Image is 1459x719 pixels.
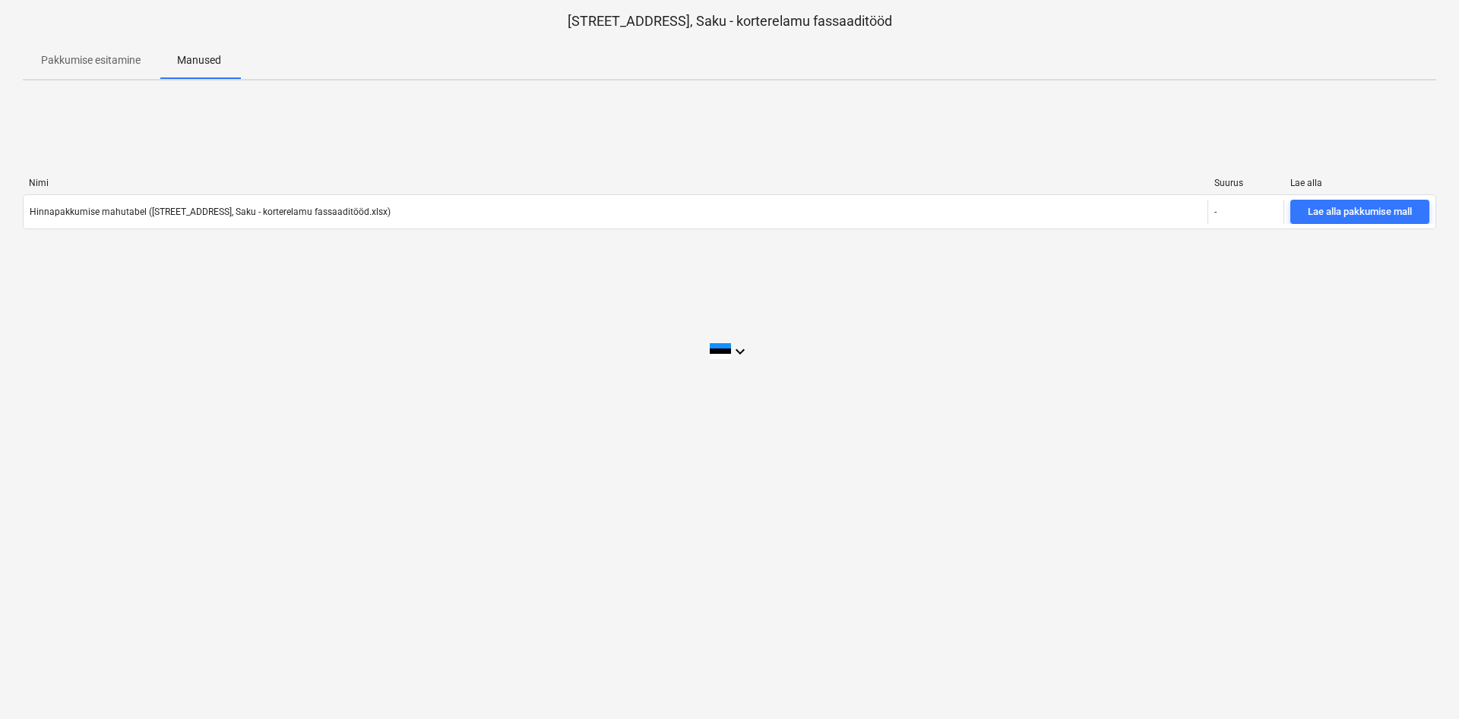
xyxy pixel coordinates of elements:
[1290,178,1430,188] div: Lae alla
[1290,200,1429,224] button: Lae alla pakkumise mall
[1214,207,1217,217] div: -
[29,178,1202,188] div: Nimi
[1214,178,1278,188] div: Suurus
[731,342,749,361] i: keyboard_arrow_down
[23,12,1436,30] p: [STREET_ADDRESS], Saku - korterelamu fassaaditööd
[41,52,141,68] p: Pakkumise esitamine
[177,52,221,68] p: Manused
[1308,203,1412,221] div: Lae alla pakkumise mall
[30,207,391,217] div: Hinnapakkumise mahutabel ([STREET_ADDRESS], Saku - korterelamu fassaaditööd.xlsx)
